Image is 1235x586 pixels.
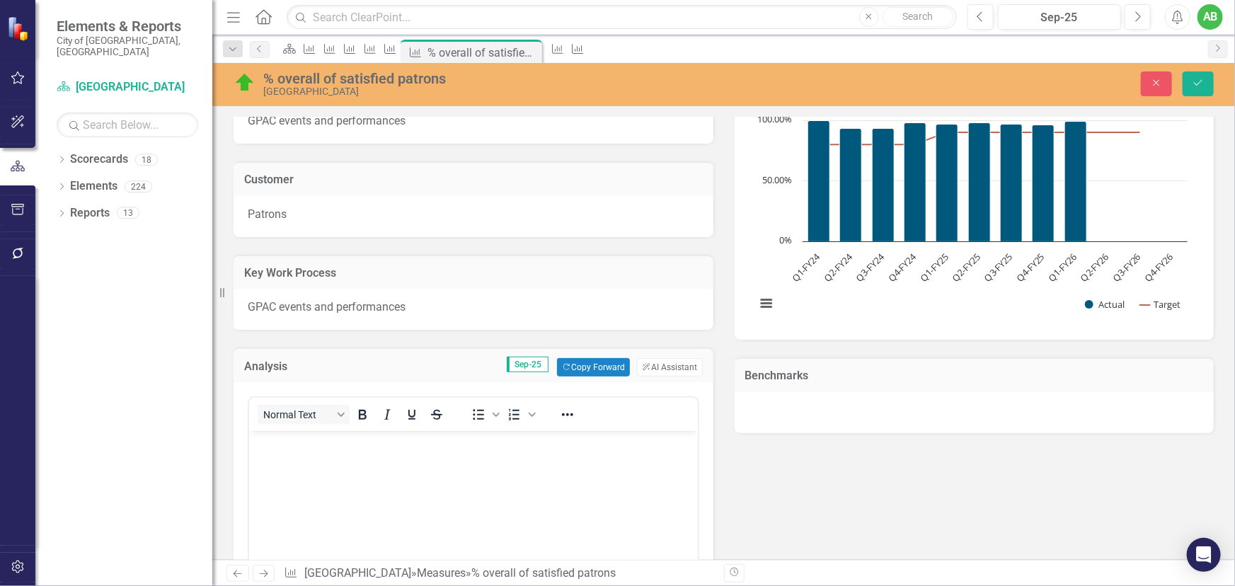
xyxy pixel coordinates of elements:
button: Italic [375,405,399,425]
div: % overall of satisfied patrons [471,566,616,580]
a: Elements [70,178,117,195]
img: ClearPoint Strategy [7,16,32,40]
input: Search Below... [57,113,198,137]
div: % overall of satisfied patrons [263,71,781,86]
span: Normal Text [263,409,333,420]
text: Q1-FY26 [1045,251,1079,284]
text: Q3-FY25 [981,251,1014,284]
text: Q1-FY25 [917,251,950,284]
button: AI Assistant [637,358,702,377]
text: Q3-FY26 [1110,251,1143,284]
a: [GEOGRAPHIC_DATA] [304,566,411,580]
button: Bold [350,405,374,425]
button: Reveal or hide additional toolbar items [556,405,580,425]
path: Q1-FY26, 99. Actual. [1064,122,1086,242]
a: Scorecards [70,151,128,168]
div: Numbered list [502,405,538,425]
button: Block Normal Text [258,405,350,425]
text: 0% [779,234,792,246]
button: Underline [400,405,424,425]
img: On Target [234,71,256,94]
h3: Analysis [244,360,327,373]
text: Q1-FY24 [788,251,822,285]
span: Elements & Reports [57,18,198,35]
span: Search [902,11,933,22]
button: AB [1197,4,1223,30]
a: Measures [417,566,466,580]
div: 13 [117,207,139,219]
text: Q4-FY24 [885,251,919,285]
a: Reports [70,205,110,222]
div: Bullet list [466,405,502,425]
button: Strikethrough [425,405,449,425]
button: View chart menu, Chart [757,293,776,313]
text: Q2-FY26 [1077,251,1110,284]
text: Q2-FY25 [949,251,982,284]
h3: Key Work Process [244,267,703,280]
path: Q2-FY24, 93. Actual. [839,129,861,242]
div: 18 [135,154,158,166]
h3: Customer [244,173,703,186]
button: Show Target [1140,298,1181,310]
text: Q3-FY24 [853,251,887,285]
span: Sep-25 [507,357,548,372]
div: [GEOGRAPHIC_DATA] [263,86,781,97]
p: GPAC events and performances [248,113,699,130]
div: Chart. Highcharts interactive chart. [749,113,1200,326]
a: [GEOGRAPHIC_DATA] [57,79,198,96]
path: Q1-FY24, 100. Actual. [808,121,829,242]
h3: Benchmarks [745,369,1204,382]
text: 100.00% [757,113,792,125]
div: % overall of satisfied patrons [427,44,539,62]
p: GPAC events and performances [248,299,699,316]
svg: Interactive chart [749,113,1195,326]
p: Patrons [248,207,699,223]
button: Search [883,7,953,27]
text: Q4-FY26 [1142,251,1175,284]
div: Open Intercom Messenger [1187,538,1221,572]
button: Show Actual [1085,298,1125,310]
path: Q1-FY25, 97. Actual. [936,125,958,242]
g: Actual, series 1 of 2. Bar series with 12 bars. [808,120,1172,242]
path: Q4-FY24, 98. Actual. [904,123,926,242]
text: Q4-FY25 [1013,251,1047,284]
small: City of [GEOGRAPHIC_DATA], [GEOGRAPHIC_DATA] [57,35,198,58]
div: » » [284,565,713,582]
button: Copy Forward [557,358,630,377]
button: Sep-25 [998,4,1122,30]
path: Q3-FY24, 93. Actual. [872,129,894,242]
text: 50.00% [762,173,792,186]
div: 224 [125,180,152,193]
input: Search ClearPoint... [287,5,956,30]
path: Q4-FY25, 96. Actual. [1032,125,1054,242]
path: Q3-FY25, 97. Actual. [1000,125,1022,242]
text: Q2-FY24 [821,251,855,285]
div: Sep-25 [1003,9,1117,26]
path: Q2-FY25, 98. Actual. [968,123,990,242]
